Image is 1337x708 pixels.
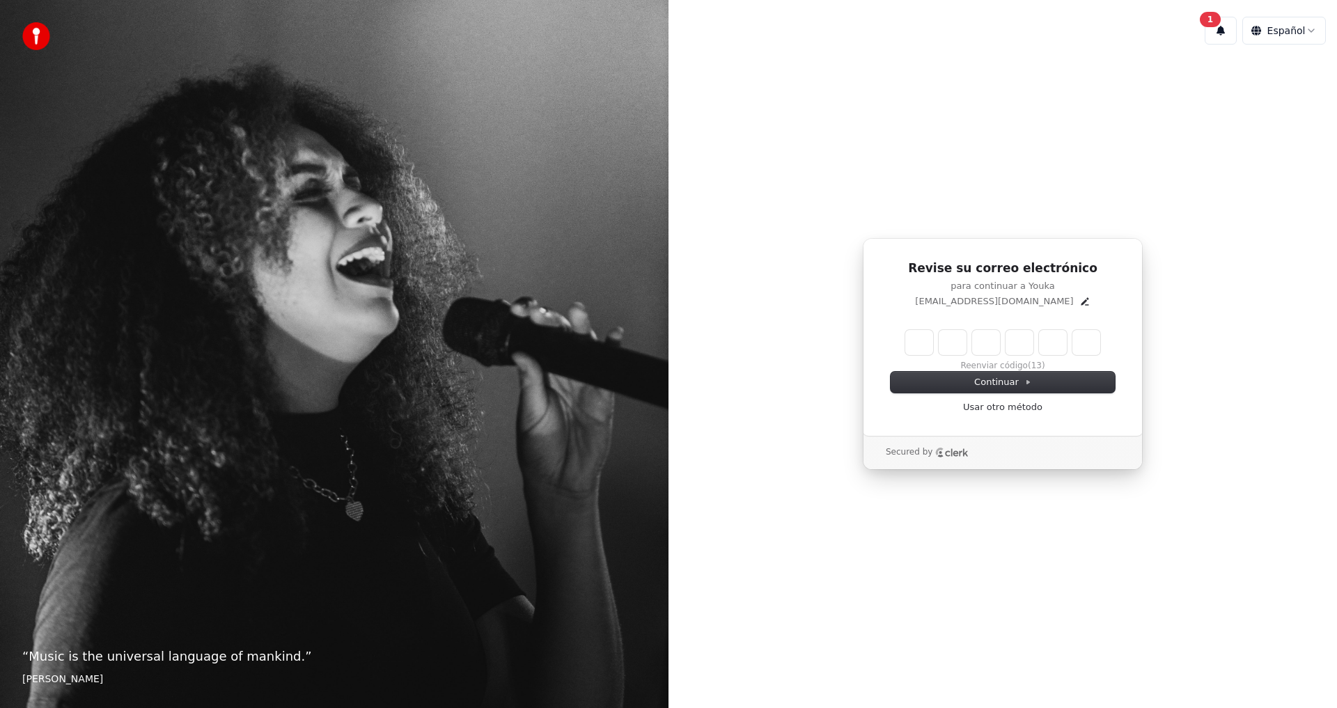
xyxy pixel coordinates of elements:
[915,295,1073,308] p: [EMAIL_ADDRESS][DOMAIN_NAME]
[1079,296,1090,307] button: Edit
[963,401,1042,414] a: Usar otro método
[22,22,50,50] img: youka
[1200,12,1221,27] div: 1
[22,672,646,686] footer: [PERSON_NAME]
[22,647,646,666] p: “ Music is the universal language of mankind. ”
[905,330,1100,355] input: Enter verification code
[891,260,1115,277] h1: Revise su correo electrónico
[935,448,969,457] a: Clerk logo
[891,372,1115,393] button: Continuar
[1205,17,1237,45] button: 1
[974,376,1031,388] span: Continuar
[886,447,932,458] p: Secured by
[891,280,1115,292] p: para continuar a Youka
